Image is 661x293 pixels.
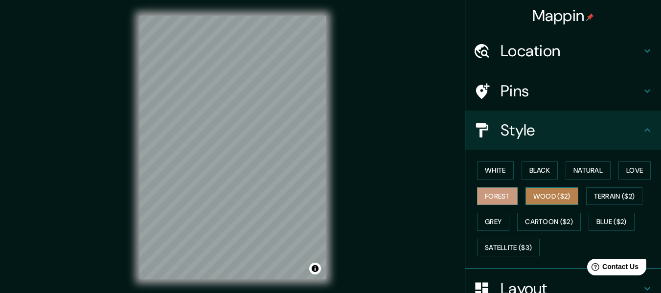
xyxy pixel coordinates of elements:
[477,239,540,257] button: Satellite ($3)
[309,263,321,274] button: Toggle attribution
[517,213,581,231] button: Cartoon ($2)
[574,255,650,282] iframe: Help widget launcher
[139,16,326,279] canvas: Map
[501,120,641,140] h4: Style
[477,213,509,231] button: Grey
[618,161,651,180] button: Love
[532,6,594,25] h4: Mappin
[477,161,514,180] button: White
[522,161,558,180] button: Black
[477,187,518,205] button: Forest
[525,187,578,205] button: Wood ($2)
[465,71,661,111] div: Pins
[586,187,643,205] button: Terrain ($2)
[589,213,635,231] button: Blue ($2)
[501,41,641,61] h4: Location
[586,13,594,21] img: pin-icon.png
[566,161,611,180] button: Natural
[465,31,661,70] div: Location
[501,81,641,101] h4: Pins
[465,111,661,150] div: Style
